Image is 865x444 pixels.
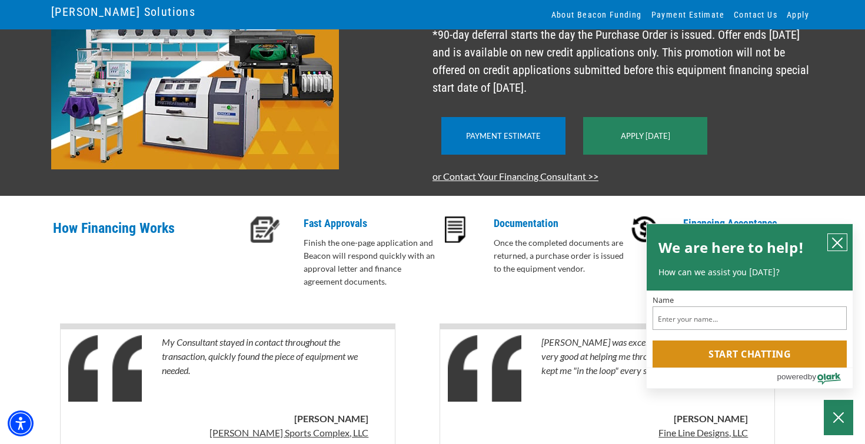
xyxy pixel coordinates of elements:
[53,216,243,255] p: How Financing Works
[8,410,34,436] div: Accessibility Menu
[541,335,748,406] p: [PERSON_NAME] was excellent to work with. He was very good at helping me through the process and ...
[304,236,440,288] p: Finish the one-page application and Beacon will respond quickly with an approval letter and finan...
[51,2,195,22] a: [PERSON_NAME] Solutions
[494,216,630,231] p: Documentation
[653,306,847,330] input: Name
[250,216,280,243] img: Fast Approvals
[658,236,804,259] h2: We are here to help!
[621,131,670,141] a: Apply [DATE]
[68,335,142,402] img: Quotes
[683,216,819,231] p: Financing Acceptance
[777,368,853,388] a: Powered by Olark - open in a new tab
[494,236,630,275] p: Once the completed documents are returned, a purchase order is issued to the equipment vendor.
[646,223,853,389] div: olark chatbox
[653,340,847,368] button: Start chatting
[445,216,465,243] img: Documentation
[304,216,440,231] p: Fast Approvals
[824,400,853,435] button: Close Chatbox
[777,369,807,384] span: powered
[674,413,748,424] b: [PERSON_NAME]
[162,335,368,406] p: My Consultant stayed in contact throughout the transaction, quickly found the piece of equipment ...
[828,234,847,251] button: close chatbox
[808,369,816,384] span: by
[294,413,368,424] b: [PERSON_NAME]
[209,426,368,440] p: [PERSON_NAME] Sports Complex, LLC
[466,131,541,141] a: Payment Estimate
[448,335,521,402] img: Quotes
[658,426,748,440] p: Fine Line Designs, LLC
[653,296,847,304] label: Name
[658,266,841,278] p: How can we assist you [DATE]?
[432,171,598,182] a: or Contact Your Financing Consultant >>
